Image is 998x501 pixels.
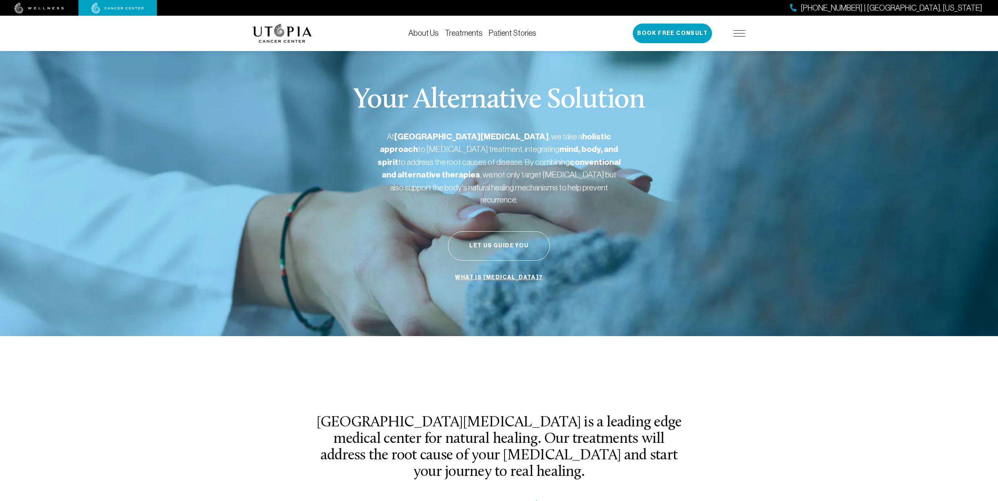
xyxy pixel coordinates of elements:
strong: mind, body, and spirit [377,144,618,167]
a: What is [MEDICAL_DATA]? [453,270,545,285]
img: wellness [15,3,64,14]
button: Let Us Guide You [448,231,550,261]
a: Treatments [445,29,483,37]
strong: [GEOGRAPHIC_DATA][MEDICAL_DATA] [394,132,549,142]
a: About Us [408,29,439,37]
h2: [GEOGRAPHIC_DATA][MEDICAL_DATA] is a leading edge medical center for natural healing. Our treatme... [315,415,683,481]
img: cancer center [91,3,144,14]
button: Book Free Consult [633,24,712,43]
p: At , we take a to [MEDICAL_DATA] treatment, integrating to address the root causes of disease. By... [377,130,621,206]
img: icon-hamburger [734,30,745,37]
span: [PHONE_NUMBER] | [GEOGRAPHIC_DATA], [US_STATE] [801,2,982,14]
a: [PHONE_NUMBER] | [GEOGRAPHIC_DATA], [US_STATE] [790,2,982,14]
img: logo [253,24,312,43]
a: Patient Stories [489,29,536,37]
p: Your Alternative Solution [353,86,645,115]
